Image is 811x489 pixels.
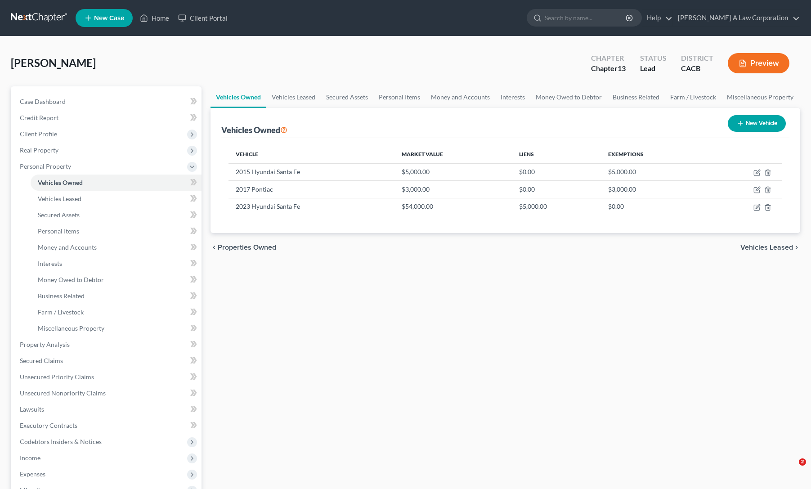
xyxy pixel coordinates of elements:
[211,86,266,108] a: Vehicles Owned
[20,98,66,105] span: Case Dashboard
[20,373,94,381] span: Unsecured Priority Claims
[20,114,58,121] span: Credit Report
[601,163,706,180] td: $5,000.00
[394,198,512,215] td: $54,000.00
[512,163,601,180] td: $0.00
[512,145,601,163] th: Liens
[31,191,202,207] a: Vehicles Leased
[13,336,202,353] a: Property Analysis
[94,15,124,22] span: New Case
[135,10,174,26] a: Home
[601,145,706,163] th: Exemptions
[38,195,81,202] span: Vehicles Leased
[20,389,106,397] span: Unsecured Nonpriority Claims
[799,458,806,466] span: 2
[20,146,58,154] span: Real Property
[728,115,786,132] button: New Vehicle
[13,417,202,434] a: Executory Contracts
[618,64,626,72] span: 13
[607,86,665,108] a: Business Related
[13,385,202,401] a: Unsecured Nonpriority Claims
[31,239,202,256] a: Money and Accounts
[174,10,232,26] a: Client Portal
[38,260,62,267] span: Interests
[266,86,321,108] a: Vehicles Leased
[38,179,83,186] span: Vehicles Owned
[728,53,789,73] button: Preview
[642,10,672,26] a: Help
[20,470,45,478] span: Expenses
[601,198,706,215] td: $0.00
[20,162,71,170] span: Personal Property
[20,357,63,364] span: Secured Claims
[740,244,793,251] span: Vehicles Leased
[640,63,667,74] div: Lead
[31,272,202,288] a: Money Owed to Debtor
[13,110,202,126] a: Credit Report
[38,292,85,300] span: Business Related
[13,401,202,417] a: Lawsuits
[38,308,84,316] span: Farm / Livestock
[218,244,276,251] span: Properties Owned
[780,458,802,480] iframe: Intercom live chat
[38,243,97,251] span: Money and Accounts
[545,9,627,26] input: Search by name...
[38,227,79,235] span: Personal Items
[394,163,512,180] td: $5,000.00
[229,181,394,198] td: 2017 Pontiac
[31,256,202,272] a: Interests
[601,181,706,198] td: $3,000.00
[665,86,721,108] a: Farm / Livestock
[31,223,202,239] a: Personal Items
[681,53,713,63] div: District
[229,163,394,180] td: 2015 Hyundai Santa Fe
[591,63,626,74] div: Chapter
[20,405,44,413] span: Lawsuits
[211,244,276,251] button: chevron_left Properties Owned
[20,130,57,138] span: Client Profile
[721,86,799,108] a: Miscellaneous Property
[373,86,426,108] a: Personal Items
[229,145,394,163] th: Vehicle
[38,276,104,283] span: Money Owed to Debtor
[640,53,667,63] div: Status
[793,244,800,251] i: chevron_right
[31,288,202,304] a: Business Related
[20,422,77,429] span: Executory Contracts
[13,353,202,369] a: Secured Claims
[13,369,202,385] a: Unsecured Priority Claims
[426,86,495,108] a: Money and Accounts
[20,438,102,445] span: Codebtors Insiders & Notices
[512,198,601,215] td: $5,000.00
[681,63,713,74] div: CACB
[31,304,202,320] a: Farm / Livestock
[591,53,626,63] div: Chapter
[229,198,394,215] td: 2023 Hyundai Santa Fe
[31,175,202,191] a: Vehicles Owned
[673,10,800,26] a: [PERSON_NAME] A Law Corporation
[211,244,218,251] i: chevron_left
[394,181,512,198] td: $3,000.00
[38,324,104,332] span: Miscellaneous Property
[11,56,96,69] span: [PERSON_NAME]
[495,86,530,108] a: Interests
[20,341,70,348] span: Property Analysis
[530,86,607,108] a: Money Owed to Debtor
[740,244,800,251] button: Vehicles Leased chevron_right
[31,207,202,223] a: Secured Assets
[20,454,40,462] span: Income
[31,320,202,336] a: Miscellaneous Property
[512,181,601,198] td: $0.00
[221,125,287,135] div: Vehicles Owned
[38,211,80,219] span: Secured Assets
[13,94,202,110] a: Case Dashboard
[394,145,512,163] th: Market Value
[321,86,373,108] a: Secured Assets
